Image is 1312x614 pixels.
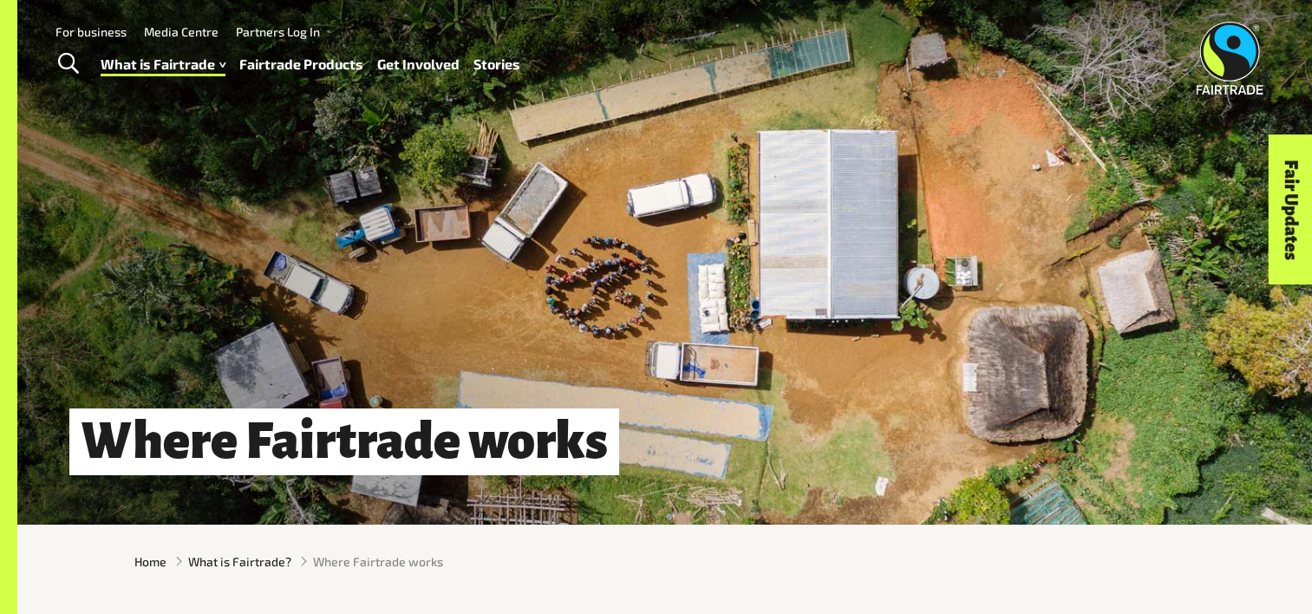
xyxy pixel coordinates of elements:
span: Where Fairtrade works [313,552,443,571]
a: Toggle Search [47,42,89,86]
a: Media Centre [144,24,219,39]
a: What is Fairtrade? [188,552,291,571]
img: Fairtrade Australia New Zealand logo [1197,22,1263,95]
a: What is Fairtrade [101,52,225,77]
h1: Where Fairtrade works [69,408,619,475]
a: For business [55,24,127,39]
a: Fairtrade Products [239,52,363,77]
a: Home [134,552,166,571]
a: Get Involved [377,52,460,77]
a: Stories [473,52,520,77]
a: Partners Log In [236,24,320,39]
